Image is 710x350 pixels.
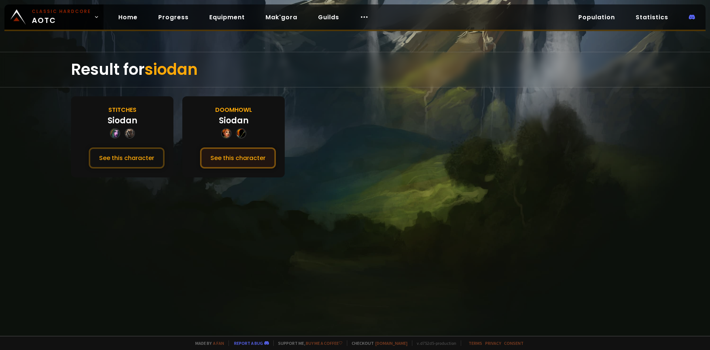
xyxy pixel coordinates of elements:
a: Progress [152,10,195,25]
a: Guilds [312,10,345,25]
a: Equipment [203,10,251,25]
button: See this character [200,147,276,169]
a: a fan [213,340,224,346]
a: Privacy [485,340,501,346]
div: Result for [71,52,639,87]
a: Statistics [630,10,674,25]
div: Stitches [108,105,136,114]
button: See this character [89,147,165,169]
a: Classic HardcoreAOTC [4,4,104,30]
span: Made by [191,340,224,346]
a: Terms [469,340,482,346]
a: Report a bug [234,340,263,346]
small: Classic Hardcore [32,8,91,15]
div: Siodan [219,114,248,127]
a: Population [572,10,621,25]
a: Consent [504,340,524,346]
span: Checkout [347,340,408,346]
a: Mak'gora [260,10,303,25]
div: Doomhowl [215,105,252,114]
span: Support me, [273,340,342,346]
a: Buy me a coffee [306,340,342,346]
span: v. d752d5 - production [412,340,456,346]
a: [DOMAIN_NAME] [375,340,408,346]
a: Home [112,10,143,25]
span: AOTC [32,8,91,26]
div: Siodan [108,114,137,127]
span: siodan [145,59,198,80]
